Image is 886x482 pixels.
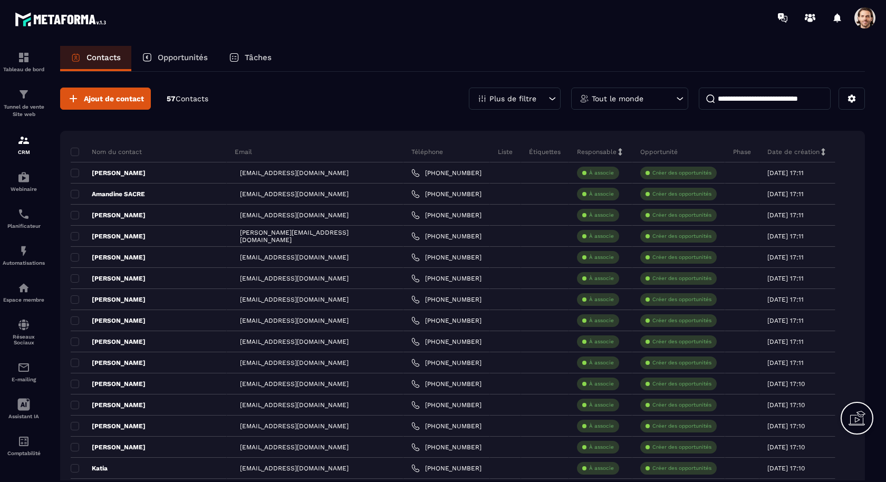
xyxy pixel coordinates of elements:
[652,233,711,240] p: Créer des opportunités
[652,380,711,388] p: Créer des opportunités
[71,295,146,304] p: [PERSON_NAME]
[767,233,804,240] p: [DATE] 17:11
[411,232,481,240] a: [PHONE_NUMBER]
[767,275,804,282] p: [DATE] 17:11
[652,211,711,219] p: Créer des opportunités
[589,317,614,324] p: À associe
[84,93,144,104] span: Ajout de contact
[3,427,45,464] a: accountantaccountantComptabilité
[767,465,805,472] p: [DATE] 17:10
[3,390,45,427] a: Assistant IA
[767,444,805,451] p: [DATE] 17:10
[17,51,30,64] img: formation
[3,274,45,311] a: automationsautomationsEspace membre
[652,422,711,430] p: Créer des opportunités
[17,171,30,184] img: automations
[652,169,711,177] p: Créer des opportunités
[15,9,110,29] img: logo
[3,43,45,80] a: formationformationTableau de bord
[652,254,711,261] p: Créer des opportunités
[767,254,804,261] p: [DATE] 17:11
[640,148,678,156] p: Opportunité
[17,134,30,147] img: formation
[17,435,30,448] img: accountant
[411,443,481,451] a: [PHONE_NUMBER]
[577,148,617,156] p: Responsable
[167,94,208,104] p: 57
[60,88,151,110] button: Ajout de contact
[767,401,805,409] p: [DATE] 17:10
[17,245,30,257] img: automations
[589,211,614,219] p: À associe
[767,211,804,219] p: [DATE] 17:11
[411,295,481,304] a: [PHONE_NUMBER]
[589,444,614,451] p: À associe
[71,316,146,325] p: [PERSON_NAME]
[411,338,481,346] a: [PHONE_NUMBER]
[3,223,45,229] p: Planificateur
[589,254,614,261] p: À associe
[3,297,45,303] p: Espace membre
[3,450,45,456] p: Comptabilité
[245,53,272,62] p: Tâches
[158,53,208,62] p: Opportunités
[589,359,614,367] p: À associe
[71,148,142,156] p: Nom du contact
[652,359,711,367] p: Créer des opportunités
[17,361,30,374] img: email
[489,95,536,102] p: Plus de filtre
[3,126,45,163] a: formationformationCRM
[411,211,481,219] a: [PHONE_NUMBER]
[767,422,805,430] p: [DATE] 17:10
[411,422,481,430] a: [PHONE_NUMBER]
[71,232,146,240] p: [PERSON_NAME]
[3,334,45,345] p: Réseaux Sociaux
[71,253,146,262] p: [PERSON_NAME]
[71,274,146,283] p: [PERSON_NAME]
[767,338,804,345] p: [DATE] 17:11
[3,186,45,192] p: Webinaire
[3,377,45,382] p: E-mailing
[71,211,146,219] p: [PERSON_NAME]
[411,190,481,198] a: [PHONE_NUMBER]
[60,46,131,71] a: Contacts
[235,148,252,156] p: Email
[3,237,45,274] a: automationsautomationsAutomatisations
[3,353,45,390] a: emailemailE-mailing
[3,163,45,200] a: automationsautomationsWebinaire
[652,401,711,409] p: Créer des opportunités
[17,88,30,101] img: formation
[411,401,481,409] a: [PHONE_NUMBER]
[411,359,481,367] a: [PHONE_NUMBER]
[589,233,614,240] p: À associe
[589,275,614,282] p: À associe
[411,464,481,473] a: [PHONE_NUMBER]
[3,200,45,237] a: schedulerschedulerPlanificateur
[71,443,146,451] p: [PERSON_NAME]
[767,359,804,367] p: [DATE] 17:11
[411,253,481,262] a: [PHONE_NUMBER]
[71,359,146,367] p: [PERSON_NAME]
[131,46,218,71] a: Opportunités
[589,190,614,198] p: À associe
[767,148,820,156] p: Date de création
[529,148,561,156] p: Étiquettes
[3,413,45,419] p: Assistant IA
[652,465,711,472] p: Créer des opportunités
[71,401,146,409] p: [PERSON_NAME]
[589,465,614,472] p: À associe
[652,190,711,198] p: Créer des opportunités
[17,319,30,331] img: social-network
[767,380,805,388] p: [DATE] 17:10
[17,208,30,220] img: scheduler
[411,169,481,177] a: [PHONE_NUMBER]
[71,338,146,346] p: [PERSON_NAME]
[767,190,804,198] p: [DATE] 17:11
[592,95,643,102] p: Tout le monde
[3,260,45,266] p: Automatisations
[652,338,711,345] p: Créer des opportunités
[652,317,711,324] p: Créer des opportunités
[411,148,443,156] p: Téléphone
[589,338,614,345] p: À associe
[411,380,481,388] a: [PHONE_NUMBER]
